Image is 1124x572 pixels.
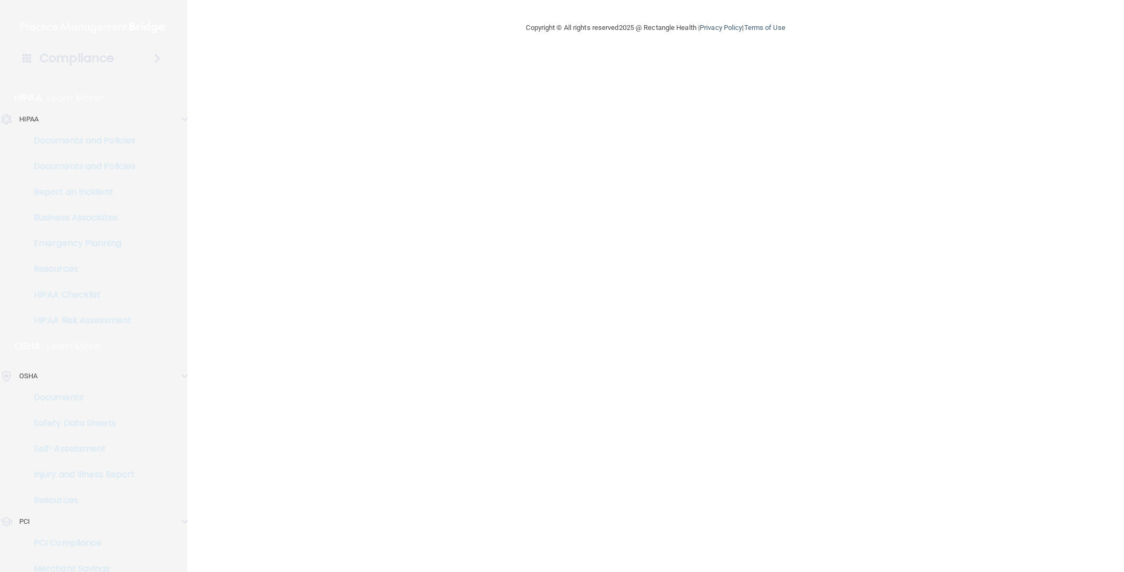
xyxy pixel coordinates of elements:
[7,135,153,146] p: Documents and Policies
[7,444,153,454] p: Self-Assessment
[7,161,153,172] p: Documents and Policies
[7,212,153,223] p: Business Associates
[744,24,785,32] a: Terms of Use
[7,495,153,506] p: Resources
[47,340,103,353] p: Learn More!
[19,370,37,383] p: OSHA
[700,24,742,32] a: Privacy Policy
[7,418,153,429] p: Safety Data Sheets
[7,315,153,326] p: HIPAA Risk Assessment
[7,187,153,197] p: Report an Incident
[19,113,39,126] p: HIPAA
[47,91,104,104] p: Learn More!
[7,264,153,274] p: Resources
[7,469,153,480] p: Injury and Illness Report
[21,17,166,38] img: PMB logo
[461,11,851,45] div: Copyright © All rights reserved 2025 @ Rectangle Health | |
[7,392,153,403] p: Documents
[7,538,153,548] p: PCI Compliance
[14,91,42,104] p: HIPAA
[40,51,114,66] h4: Compliance
[19,515,30,528] p: PCI
[7,238,153,249] p: Emergency Planning
[14,340,41,353] p: OSHA
[7,289,153,300] p: HIPAA Checklist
